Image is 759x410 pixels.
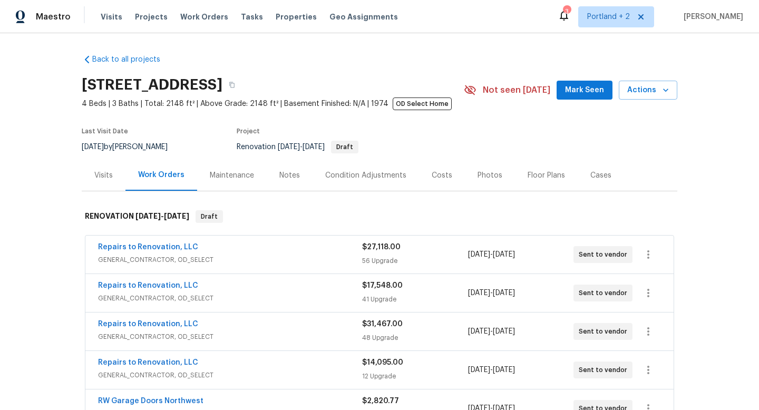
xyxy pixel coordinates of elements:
div: Condition Adjustments [325,170,406,181]
span: Sent to vendor [579,288,631,298]
span: Work Orders [180,12,228,22]
button: Mark Seen [557,81,612,100]
span: Maestro [36,12,71,22]
span: - [278,143,325,151]
span: Visits [101,12,122,22]
span: Renovation [237,143,358,151]
div: by [PERSON_NAME] [82,141,180,153]
h6: RENOVATION [85,210,189,223]
span: GENERAL_CONTRACTOR, OD_SELECT [98,331,362,342]
div: Work Orders [138,170,184,180]
span: [DATE] [468,366,490,374]
div: 56 Upgrade [362,256,468,266]
span: $31,467.00 [362,320,403,328]
span: Draft [197,211,222,222]
h2: [STREET_ADDRESS] [82,80,222,90]
div: Notes [279,170,300,181]
span: - [135,212,189,220]
span: [DATE] [135,212,161,220]
span: Projects [135,12,168,22]
span: [DATE] [493,289,515,297]
span: GENERAL_CONTRACTOR, OD_SELECT [98,255,362,265]
span: [DATE] [303,143,325,151]
a: Repairs to Renovation, LLC [98,359,198,366]
div: Cases [590,170,611,181]
span: - [468,365,515,375]
div: Floor Plans [528,170,565,181]
span: Not seen [DATE] [483,85,550,95]
span: [PERSON_NAME] [679,12,743,22]
div: RENOVATION [DATE]-[DATE]Draft [82,200,677,233]
span: [DATE] [493,328,515,335]
span: [DATE] [278,143,300,151]
span: [DATE] [164,212,189,220]
div: Photos [478,170,502,181]
span: GENERAL_CONTRACTOR, OD_SELECT [98,370,362,380]
span: Last Visit Date [82,128,128,134]
a: Repairs to Renovation, LLC [98,282,198,289]
span: Project [237,128,260,134]
span: Sent to vendor [579,365,631,375]
a: RW Garage Doors Northwest [98,397,203,405]
div: 3 [563,6,570,17]
span: Draft [332,144,357,150]
span: GENERAL_CONTRACTOR, OD_SELECT [98,293,362,304]
a: Repairs to Renovation, LLC [98,243,198,251]
span: Tasks [241,13,263,21]
div: Maintenance [210,170,254,181]
div: Visits [94,170,113,181]
span: Geo Assignments [329,12,398,22]
span: $17,548.00 [362,282,403,289]
button: Actions [619,81,677,100]
span: [DATE] [493,366,515,374]
span: - [468,326,515,337]
span: $27,118.00 [362,243,401,251]
span: Properties [276,12,317,22]
span: [DATE] [468,251,490,258]
span: Actions [627,84,669,97]
span: [DATE] [468,289,490,297]
a: Back to all projects [82,54,183,65]
span: OD Select Home [393,97,452,110]
span: Portland + 2 [587,12,630,22]
span: - [468,288,515,298]
span: Sent to vendor [579,249,631,260]
span: [DATE] [493,251,515,258]
div: 41 Upgrade [362,294,468,305]
div: Costs [432,170,452,181]
span: [DATE] [82,143,104,151]
div: 48 Upgrade [362,333,468,343]
span: Sent to vendor [579,326,631,337]
a: Repairs to Renovation, LLC [98,320,198,328]
span: Mark Seen [565,84,604,97]
div: 12 Upgrade [362,371,468,382]
span: $2,820.77 [362,397,399,405]
span: - [468,249,515,260]
span: 4 Beds | 3 Baths | Total: 2148 ft² | Above Grade: 2148 ft² | Basement Finished: N/A | 1974 [82,99,464,109]
span: $14,095.00 [362,359,403,366]
span: [DATE] [468,328,490,335]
